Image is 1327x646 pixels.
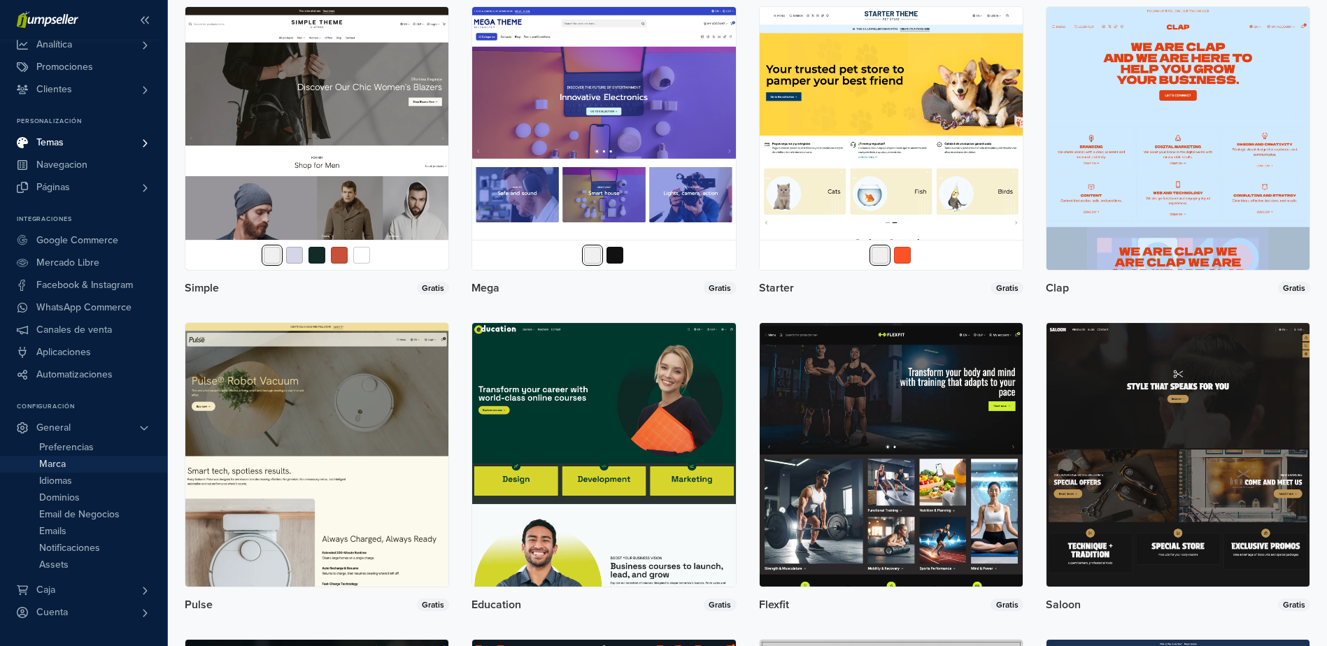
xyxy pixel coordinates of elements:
[36,601,68,624] span: Cuenta
[417,282,449,294] span: Gratis
[760,323,1023,586] img: Ver más detalles del tema Flexfit.
[185,323,448,586] img: Ver más detalles del tema Pulse.
[36,364,113,386] span: Automatizaciones
[185,599,213,610] span: Pulse
[36,131,64,154] span: Temas
[39,540,100,557] span: Notificaciones
[759,599,789,610] span: Flexfit
[331,247,348,264] button: Ruby
[353,247,370,264] button: Lite
[39,523,66,540] span: Emails
[759,282,794,294] span: Starter
[39,439,94,456] span: Preferencias
[36,34,72,56] span: Analítica
[36,296,132,319] span: WhatsApp Commerce
[991,282,1023,294] span: Gratis
[17,117,167,126] p: Personalización
[471,282,499,294] span: Mega
[1046,282,1069,294] span: Clap
[286,247,303,264] button: Light
[36,274,133,296] span: Facebook & Instagram
[36,417,71,439] span: General
[39,456,66,473] span: Marca
[704,282,736,294] span: Gratis
[39,489,80,506] span: Dominios
[36,56,93,78] span: Promociones
[36,341,91,364] span: Aplicaciones
[606,247,623,264] button: Dark
[36,78,72,101] span: Clientes
[704,598,736,611] span: Gratis
[36,176,70,199] span: Páginas
[264,247,281,264] button: Default
[417,598,449,611] span: Gratis
[991,598,1023,611] span: Gratis
[1046,323,1310,586] img: Ver más detalles del tema Saloon.
[471,599,521,610] span: Education
[584,247,601,264] button: Default
[39,473,72,489] span: Idiomas
[36,154,87,176] span: Navegacion
[1278,282,1310,294] span: Gratis
[36,579,55,601] span: Caja
[36,252,99,274] span: Mercado Libre
[760,7,1023,270] img: Ver más detalles del tema Starter.
[1046,599,1081,610] span: Saloon
[17,403,167,411] p: Configuración
[185,7,448,270] img: Ver más detalles del tema Simple.
[308,247,325,264] button: Green
[1046,7,1310,270] img: Ver más detalles del tema Clap.
[39,506,120,523] span: Email de Negocios
[472,7,735,270] img: Ver más detalles del tema Mega.
[39,557,69,573] span: Assets
[872,247,888,264] button: Default
[1278,598,1310,611] span: Gratis
[36,319,112,341] span: Canales de venta
[17,215,167,224] p: Integraciones
[472,323,735,586] img: Ver más detalles del tema Education.
[36,229,118,252] span: Google Commerce
[894,247,911,264] button: Ember
[185,282,219,294] span: Simple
